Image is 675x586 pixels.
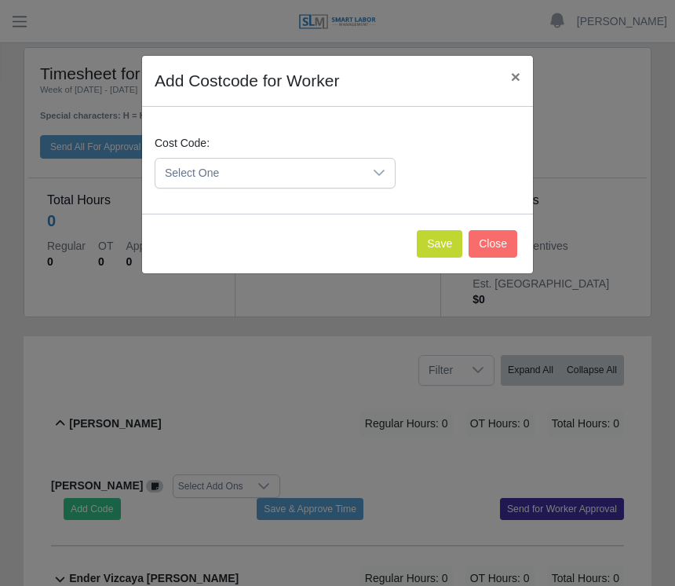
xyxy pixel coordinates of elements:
[155,68,339,93] h4: Add Costcode for Worker
[155,159,363,188] span: Select One
[417,230,462,258] button: Save
[469,230,517,258] button: Close
[155,135,210,152] label: Cost Code:
[511,68,520,86] span: ×
[498,56,533,97] button: Close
